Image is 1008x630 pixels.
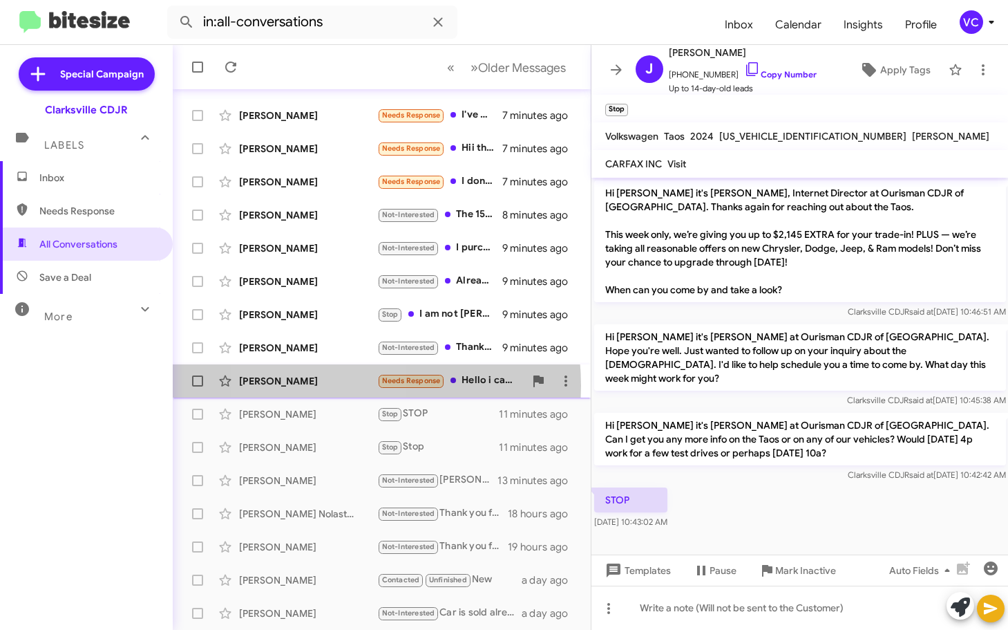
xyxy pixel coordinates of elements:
[239,208,377,222] div: [PERSON_NAME]
[847,57,942,82] button: Apply Tags
[239,374,377,388] div: [PERSON_NAME]
[382,144,441,153] span: Needs Response
[462,53,574,82] button: Next
[894,5,948,45] a: Profile
[744,69,817,80] a: Copy Number
[775,558,836,583] span: Mark Inactive
[382,210,435,219] span: Not-Interested
[239,142,377,156] div: [PERSON_NAME]
[669,82,817,95] span: Up to 14-day-old leads
[502,142,580,156] div: 7 minutes ago
[714,5,764,45] a: Inbox
[664,130,685,142] span: Taos
[382,243,435,252] span: Not-Interested
[682,558,748,583] button: Pause
[605,104,628,116] small: Stop
[502,241,580,255] div: 9 minutes ago
[502,175,580,189] div: 7 minutes ago
[508,507,580,521] div: 18 hours ago
[377,207,502,223] div: The 1500 I wanted got sold
[645,58,653,80] span: J
[239,606,377,620] div: [PERSON_NAME]
[909,306,933,317] span: said at
[669,61,817,82] span: [PHONE_NUMBER]
[382,542,435,551] span: Not-Interested
[497,474,579,488] div: 13 minutes ago
[508,540,580,554] div: 19 hours ago
[878,558,967,583] button: Auto Fields
[382,443,399,452] span: Stop
[908,395,932,405] span: said at
[377,140,502,156] div: Hii thank you but I'm holding off on purchasing a car
[880,57,931,82] span: Apply Tags
[377,107,502,123] div: I've messaged you guys multiple times about getting numbers and kept getting run around . I saw t...
[382,177,441,186] span: Needs Response
[377,273,502,289] div: Already bought a vehicle
[39,270,91,284] span: Save a Deal
[377,406,499,422] div: STOP
[594,180,1006,302] p: Hi [PERSON_NAME] it's [PERSON_NAME], Internet Director at Ourisman CDJR of [GEOGRAPHIC_DATA]. Tha...
[429,575,467,584] span: Unfinished
[382,609,435,618] span: Not-Interested
[382,476,435,485] span: Not-Interested
[522,606,580,620] div: a day ago
[382,376,441,385] span: Needs Response
[833,5,894,45] a: Insights
[382,575,420,584] span: Contacted
[239,341,377,355] div: [PERSON_NAME]
[239,441,377,454] div: [PERSON_NAME]
[45,103,128,117] div: Clarksville CDJR
[382,111,441,120] span: Needs Response
[377,572,522,588] div: New
[377,605,522,621] div: Car is sold already. Thanks
[502,208,580,222] div: 8 minutes ago
[605,158,662,170] span: CARFAX INC
[764,5,833,45] a: Calendar
[239,308,377,322] div: [PERSON_NAME]
[499,407,579,421] div: 11 minutes ago
[377,373,524,389] div: Hello i can't [DATE] i just want to know how much i need to put down and my monthly payments will be
[39,204,157,218] span: Needs Response
[377,340,502,355] div: Thanks for reaching out, I am no longer interested in the malibu
[19,57,155,91] a: Special Campaign
[847,306,1005,317] span: Clarksville CDJR [DATE] 10:46:51 AM
[909,470,933,480] span: said at
[960,10,983,34] div: VC
[167,6,457,39] input: Search
[591,558,682,583] button: Templates
[44,139,84,151] span: Labels
[948,10,993,34] button: VC
[889,558,955,583] span: Auto Fields
[382,277,435,286] span: Not-Interested
[439,53,463,82] button: Previous
[690,130,714,142] span: 2024
[710,558,736,583] span: Pause
[60,67,144,81] span: Special Campaign
[377,306,502,322] div: I am not [PERSON_NAME]. I have never been [PERSON_NAME]. I have told the company several times to...
[719,130,906,142] span: [US_VEHICLE_IDENTIFICATION_NUMBER]
[502,341,580,355] div: 9 minutes ago
[522,573,580,587] div: a day ago
[447,59,455,76] span: «
[39,171,157,185] span: Inbox
[594,488,667,512] p: STOP
[912,130,989,142] span: [PERSON_NAME]
[594,324,1006,391] p: Hi [PERSON_NAME] it's [PERSON_NAME] at Ourisman CDJR of [GEOGRAPHIC_DATA]. Hope you're well. Just...
[239,175,377,189] div: [PERSON_NAME]
[377,472,497,488] div: [PERSON_NAME], I told [PERSON_NAME] [DATE], I am not ready to transition to an all electric vehic...
[439,53,574,82] nav: Page navigation example
[377,174,502,189] div: I don’t have a ride to get there
[382,343,435,352] span: Not-Interested
[502,275,580,288] div: 9 minutes ago
[382,310,399,319] span: Stop
[239,573,377,587] div: [PERSON_NAME]
[502,109,580,122] div: 7 minutes ago
[499,441,579,454] div: 11 minutes ago
[748,558,847,583] button: Mark Inactive
[847,470,1005,480] span: Clarksville CDJR [DATE] 10:42:42 AM
[594,517,667,527] span: [DATE] 10:43:02 AM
